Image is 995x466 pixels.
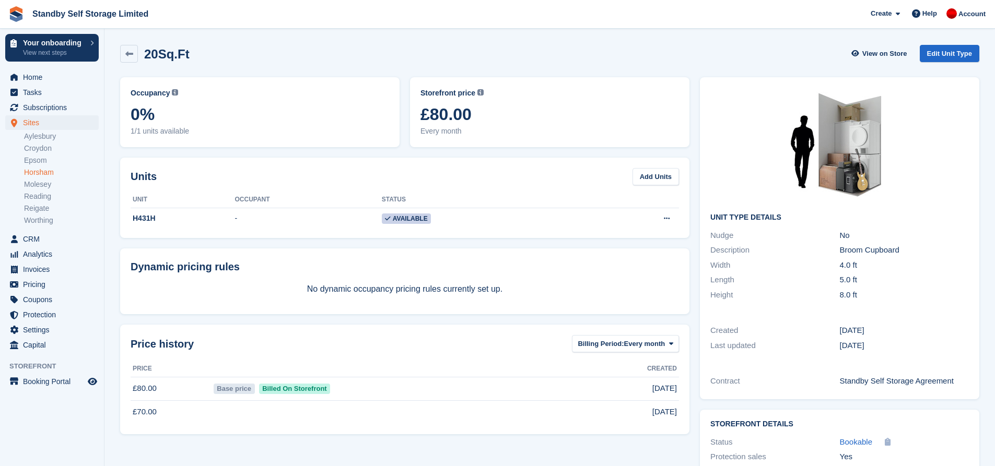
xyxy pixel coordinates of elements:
[23,85,86,100] span: Tasks
[131,169,157,184] h2: Units
[24,168,99,177] a: Horsham
[710,451,839,463] div: Protection sales
[24,156,99,165] a: Epsom
[946,8,957,19] img: Aaron Winter
[23,232,86,246] span: CRM
[840,289,969,301] div: 8.0 ft
[633,168,679,185] a: Add Units
[920,45,979,62] a: Edit Unit Type
[840,437,873,446] span: Bookable
[131,283,679,295] p: No dynamic occupancy pricing rules currently set up.
[24,192,99,201] a: Reading
[652,383,677,395] span: [DATE]
[710,213,969,222] h2: Unit Type details
[572,335,679,352] button: Billing Period: Every month
[840,259,969,271] div: 4.0 ft
[131,377,212,400] td: £80.00
[710,325,839,337] div: Created
[5,247,99,261] a: menu
[710,259,839,271] div: Width
[5,115,99,130] a: menu
[420,126,679,137] span: Every month
[840,244,969,256] div: Broom Cupboard
[144,47,190,61] h2: 20Sq.Ft
[214,384,255,394] span: Base price
[710,340,839,352] div: Last updated
[23,70,86,85] span: Home
[5,262,99,277] a: menu
[131,259,679,274] div: Dynamic pricing rules
[710,420,969,428] h2: Storefront Details
[23,307,86,322] span: Protection
[5,232,99,246] a: menu
[23,48,85,57] p: View next steps
[28,5,153,22] a: Standby Self Storage Limited
[840,451,969,463] div: Yes
[131,126,389,137] span: 1/1 units available
[382,213,431,224] span: Available
[235,192,382,208] th: Occupant
[840,436,873,448] a: Bookable
[840,340,969,352] div: [DATE]
[840,325,969,337] div: [DATE]
[23,247,86,261] span: Analytics
[24,144,99,153] a: Croydon
[23,100,86,115] span: Subscriptions
[382,192,588,208] th: Status
[23,277,86,292] span: Pricing
[131,361,212,377] th: Price
[131,105,389,124] span: 0%
[958,9,986,19] span: Account
[5,374,99,389] a: menu
[23,39,85,46] p: Your onboarding
[420,88,475,99] span: Storefront price
[5,322,99,337] a: menu
[850,45,911,62] a: View on Store
[840,274,969,286] div: 5.0 ft
[5,100,99,115] a: menu
[710,289,839,301] div: Height
[5,85,99,100] a: menu
[477,89,484,95] img: icon-info-grey-7440780725fd019a000dd9b08b2336e03edf1995a4989e88bcd33f0948082b44.svg
[23,322,86,337] span: Settings
[840,230,969,242] div: No
[710,230,839,242] div: Nudge
[24,204,99,213] a: Reigate
[172,89,178,95] img: icon-info-grey-7440780725fd019a000dd9b08b2336e03edf1995a4989e88bcd33f0948082b44.svg
[420,105,679,124] span: £80.00
[5,338,99,352] a: menu
[710,375,839,387] div: Contract
[710,244,839,256] div: Description
[86,375,99,388] a: Preview store
[23,374,86,389] span: Booking Portal
[5,277,99,292] a: menu
[23,292,86,307] span: Coupons
[710,436,839,448] div: Status
[922,8,937,19] span: Help
[8,6,24,22] img: stora-icon-8386f47178a22dfd0bd8f6a31ec36ba5ce8667c1dd55bd0f319d3a0aa187defe.svg
[23,262,86,277] span: Invoices
[710,274,839,286] div: Length
[131,336,194,352] span: Price history
[5,70,99,85] a: menu
[259,384,331,394] span: Billed On Storefront
[9,361,104,372] span: Storefront
[5,34,99,62] a: Your onboarding View next steps
[762,88,918,205] img: 15-sqft-unit.jpg
[131,192,235,208] th: Unit
[840,375,969,387] div: Standby Self Storage Agreement
[24,216,99,225] a: Worthing
[647,364,677,373] span: Created
[871,8,892,19] span: Create
[131,400,212,423] td: £70.00
[862,49,907,59] span: View on Store
[131,213,235,224] div: H431H
[24,180,99,189] a: Molesey
[578,339,624,349] span: Billing Period:
[652,406,677,418] span: [DATE]
[131,88,170,99] span: Occupancy
[23,115,86,130] span: Sites
[5,292,99,307] a: menu
[23,338,86,352] span: Capital
[5,307,99,322] a: menu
